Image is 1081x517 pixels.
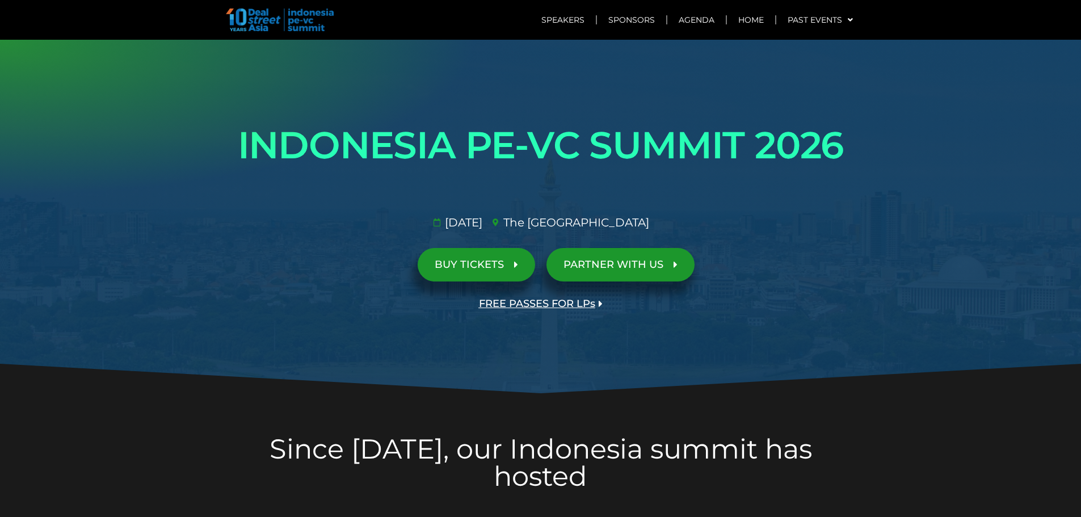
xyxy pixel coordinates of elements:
span: PARTNER WITH US [563,259,663,270]
a: Sponsors [597,7,666,33]
a: FREE PASSES FOR LPs [462,287,620,321]
span: BUY TICKETS [435,259,504,270]
a: Speakers [530,7,596,33]
a: Agenda [667,7,726,33]
span: FREE PASSES FOR LPs [479,299,595,309]
a: BUY TICKETS [418,248,535,281]
a: Home [727,7,775,33]
span: [DATE]​ [442,214,482,231]
a: Past Events [776,7,864,33]
span: The [GEOGRAPHIC_DATA]​ [500,214,649,231]
a: PARTNER WITH US [546,248,695,281]
h1: INDONESIA PE-VC SUMMIT 2026 [223,114,859,177]
h2: Since [DATE], our Indonesia summit has hosted [223,435,859,490]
